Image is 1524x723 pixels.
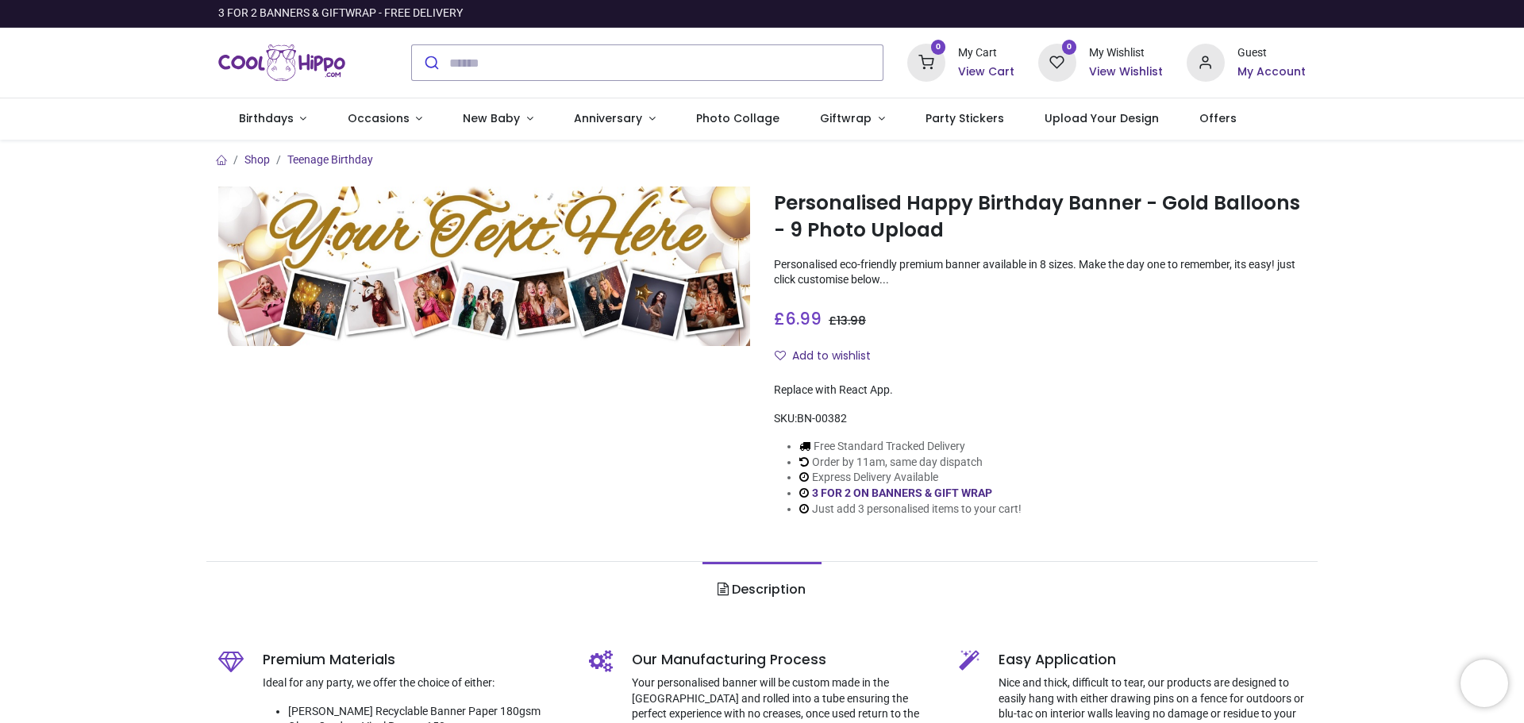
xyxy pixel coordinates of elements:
span: Upload Your Design [1045,110,1159,126]
span: Offers [1199,110,1237,126]
span: New Baby [463,110,520,126]
span: 6.99 [785,307,822,330]
span: Anniversary [574,110,642,126]
a: My Account [1237,64,1306,80]
sup: 0 [931,40,946,55]
a: Teenage Birthday [287,153,373,166]
span: Giftwrap [820,110,872,126]
sup: 0 [1062,40,1077,55]
li: Express Delivery Available [799,470,1022,486]
a: Shop [244,153,270,166]
h5: Easy Application [999,650,1306,670]
button: Add to wishlistAdd to wishlist [774,343,884,370]
div: My Cart [958,45,1014,61]
a: 0 [907,56,945,68]
button: Submit [412,45,449,80]
img: Personalised Happy Birthday Banner - Gold Balloons - 9 Photo Upload [218,187,750,346]
a: View Cart [958,64,1014,80]
iframe: Customer reviews powered by Trustpilot [972,6,1306,21]
h5: Our Manufacturing Process [632,650,936,670]
div: SKU: [774,411,1306,427]
li: Order by 11am, same day dispatch [799,455,1022,471]
a: Logo of Cool Hippo [218,40,345,85]
iframe: Brevo live chat [1460,660,1508,707]
a: Description [702,562,821,617]
a: Birthdays [218,98,327,140]
h5: Premium Materials [263,650,565,670]
p: Ideal for any party, we offer the choice of either: [263,675,565,691]
span: Photo Collage [696,110,779,126]
div: Replace with React App. [774,383,1306,398]
span: 13.98 [837,313,866,329]
p: Personalised eco-friendly premium banner available in 8 sizes. Make the day one to remember, its ... [774,257,1306,288]
span: £ [829,313,866,329]
a: Giftwrap [799,98,905,140]
a: Occasions [327,98,443,140]
a: View Wishlist [1089,64,1163,80]
span: BN-00382 [797,412,847,425]
span: Birthdays [239,110,294,126]
a: Anniversary [553,98,675,140]
div: My Wishlist [1089,45,1163,61]
li: [PERSON_NAME] Recyclable Banner Paper 180gsm [288,704,565,720]
span: Occasions [348,110,410,126]
div: 3 FOR 2 BANNERS & GIFTWRAP - FREE DELIVERY [218,6,463,21]
span: £ [774,307,822,330]
span: Party Stickers [926,110,1004,126]
i: Add to wishlist [775,350,786,361]
a: New Baby [443,98,554,140]
li: Just add 3 personalised items to your cart! [799,502,1022,517]
img: Cool Hippo [218,40,345,85]
a: 0 [1038,56,1076,68]
li: Free Standard Tracked Delivery [799,439,1022,455]
div: Guest [1237,45,1306,61]
h1: Personalised Happy Birthday Banner - Gold Balloons - 9 Photo Upload [774,190,1306,244]
a: 3 FOR 2 ON BANNERS & GIFT WRAP [812,486,992,499]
